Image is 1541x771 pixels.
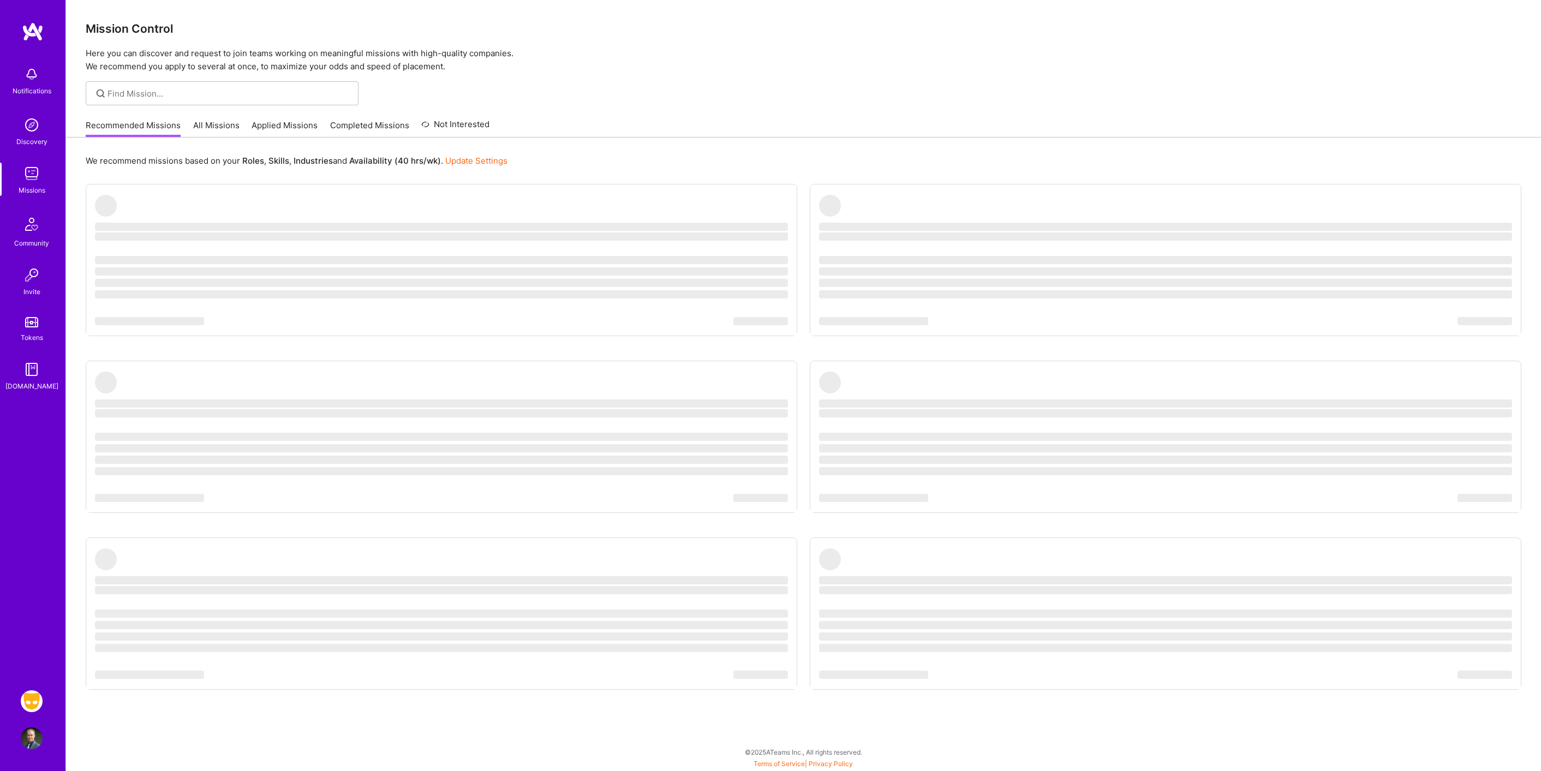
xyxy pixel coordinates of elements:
[16,136,47,147] div: Discovery
[21,163,43,184] img: teamwork
[193,119,240,138] a: All Missions
[21,114,43,136] img: discovery
[252,119,318,138] a: Applied Missions
[86,119,181,138] a: Recommended Missions
[19,184,45,196] div: Missions
[22,22,44,41] img: logo
[21,63,43,85] img: bell
[18,727,45,749] a: User Avatar
[25,317,38,327] img: tokens
[94,87,107,100] i: icon SearchGrey
[21,358,43,380] img: guide book
[754,760,805,768] a: Terms of Service
[14,237,49,249] div: Community
[86,22,1521,35] h3: Mission Control
[18,690,45,712] a: Grindr: Data + FE + CyberSecurity + QA
[445,156,507,166] a: Update Settings
[21,727,43,749] img: User Avatar
[349,156,441,166] b: Availability (40 hrs/wk)
[107,88,350,99] input: Find Mission...
[330,119,409,138] a: Completed Missions
[86,47,1521,73] p: Here you can discover and request to join teams working on meaningful missions with high-quality ...
[21,690,43,712] img: Grindr: Data + FE + CyberSecurity + QA
[19,211,45,237] img: Community
[5,380,58,392] div: [DOMAIN_NAME]
[268,156,289,166] b: Skills
[242,156,264,166] b: Roles
[21,332,43,343] div: Tokens
[809,760,853,768] a: Privacy Policy
[754,760,853,768] span: |
[21,264,43,286] img: Invite
[13,85,51,97] div: Notifications
[421,118,489,138] a: Not Interested
[294,156,333,166] b: Industries
[23,286,40,297] div: Invite
[65,738,1541,766] div: © 2025 ATeams Inc., All rights reserved.
[86,155,507,166] p: We recommend missions based on your , , and .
